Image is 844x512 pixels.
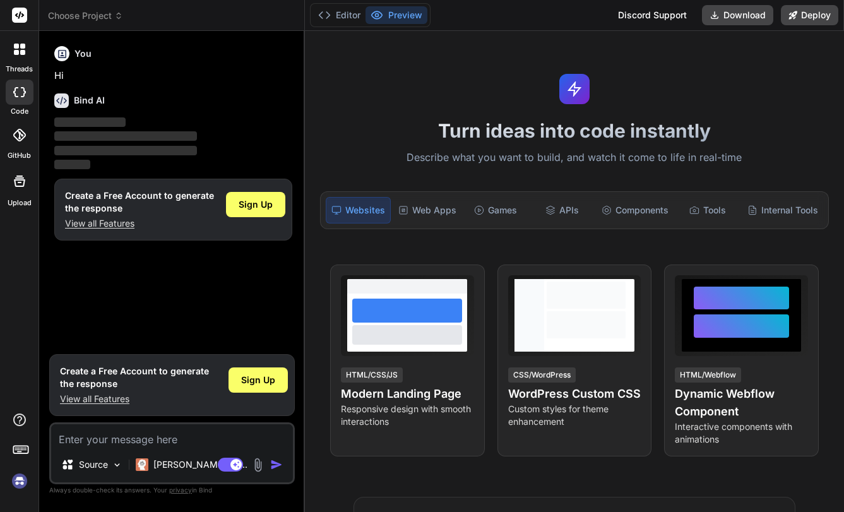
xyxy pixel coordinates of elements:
div: Components [597,197,674,223]
div: Discord Support [610,5,694,25]
h1: Create a Free Account to generate the response [65,189,214,215]
p: Custom styles for theme enhancement [508,403,641,428]
h1: Turn ideas into code instantly [312,119,836,142]
div: Games [464,197,528,223]
p: View all Features [60,393,209,405]
div: HTML/CSS/JS [341,367,403,383]
p: Interactive components with animations [675,420,808,446]
p: [PERSON_NAME] 4 S.. [153,458,247,471]
span: privacy [169,486,192,494]
button: Download [702,5,773,25]
div: Tools [676,197,740,223]
span: Choose Project [48,9,123,22]
div: HTML/Webflow [675,367,741,383]
label: code [11,106,28,117]
button: Editor [313,6,366,24]
h6: You [74,47,92,60]
div: Web Apps [393,197,461,223]
div: CSS/WordPress [508,367,576,383]
h4: WordPress Custom CSS [508,385,641,403]
img: icon [270,458,283,471]
img: Pick Models [112,460,122,470]
p: Describe what you want to build, and watch it come to life in real-time [312,150,836,166]
label: GitHub [8,150,31,161]
span: ‌ [54,160,90,169]
span: ‌ [54,131,197,141]
label: Upload [8,198,32,208]
button: Deploy [781,5,838,25]
div: APIs [530,197,594,223]
div: Websites [326,197,391,223]
div: Internal Tools [742,197,823,223]
span: Sign Up [239,198,273,211]
p: Always double-check its answers. Your in Bind [49,484,295,496]
span: Sign Up [241,374,275,386]
img: Claude 4 Sonnet [136,458,148,471]
h4: Dynamic Webflow Component [675,385,808,420]
p: Hi [54,69,292,83]
p: View all Features [65,217,214,230]
img: signin [9,470,30,492]
span: ‌ [54,117,126,127]
button: Preview [366,6,427,24]
h6: Bind AI [74,94,105,107]
p: Source [79,458,108,471]
p: Responsive design with smooth interactions [341,403,474,428]
img: attachment [251,458,265,472]
h1: Create a Free Account to generate the response [60,365,209,390]
label: threads [6,64,33,74]
h4: Modern Landing Page [341,385,474,403]
span: ‌ [54,146,197,155]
